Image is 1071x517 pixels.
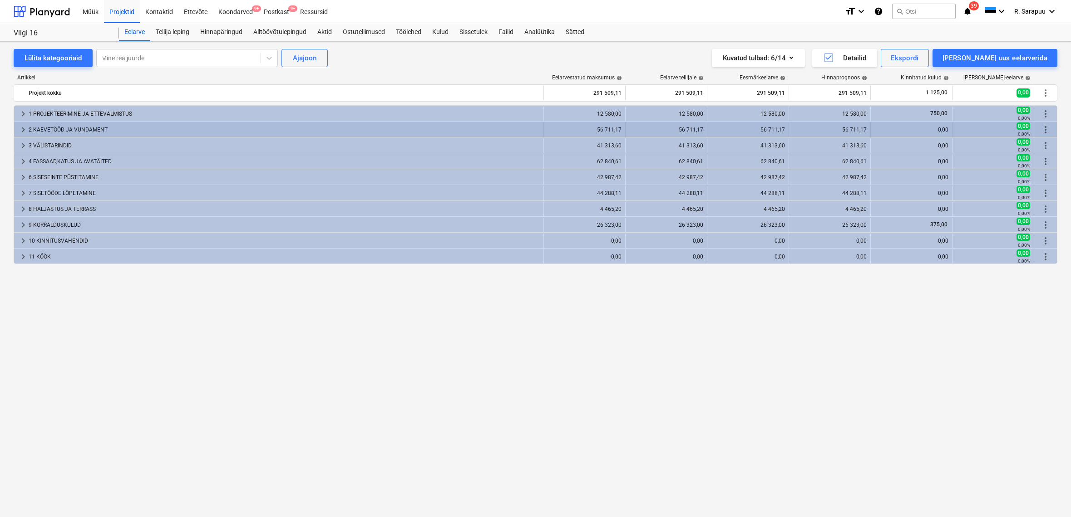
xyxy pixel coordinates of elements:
span: keyboard_arrow_right [18,156,29,167]
small: 0,00% [1018,132,1030,137]
small: 0,00% [1018,179,1030,184]
span: 0,00 [1017,186,1030,193]
span: Rohkem tegevusi [1040,204,1051,215]
div: 62 840,61 [793,158,867,165]
div: 26 323,00 [711,222,785,228]
span: help [860,75,867,81]
div: 0,00 [874,238,948,244]
span: Rohkem tegevusi [1040,88,1051,98]
div: 56 711,17 [629,127,703,133]
span: Rohkem tegevusi [1040,235,1051,246]
div: 26 323,00 [548,222,622,228]
div: 44 288,11 [548,190,622,196]
div: 4 465,20 [793,206,867,212]
div: 0,00 [793,238,867,244]
div: 42 987,42 [793,174,867,180]
div: 41 313,60 [629,142,703,149]
span: 9+ [252,5,261,12]
span: 0,00 [1017,138,1030,146]
div: Artikkel [14,74,544,81]
span: help [1023,75,1031,81]
small: 0,00% [1018,195,1030,200]
span: keyboard_arrow_right [18,140,29,151]
div: Kuvatud tulbad : 6/14 [723,52,794,64]
a: Hinnapäringud [195,23,248,41]
div: 9 KORRALDUSKULUD [29,218,540,232]
span: keyboard_arrow_right [18,108,29,119]
div: Eelarve tellijale [660,74,704,81]
small: 0,00% [1018,211,1030,216]
a: Eelarve [119,23,150,41]
span: 0,00 [1017,88,1030,97]
div: 62 840,61 [548,158,622,165]
small: 0,00% [1018,258,1030,263]
div: 0,00 [548,254,622,260]
div: 7 SISETÖÖDE LÕPETAMINE [29,186,540,200]
div: 0,00 [548,238,622,244]
div: 4 FASSAAD,KATUS JA AVATÄITED [29,154,540,169]
a: Kulud [427,23,454,41]
div: Ajajoon [293,52,316,64]
div: 62 840,61 [629,158,703,165]
span: 39 [969,1,979,10]
span: 375,00 [929,221,948,228]
small: 0,00% [1018,243,1030,248]
span: Rohkem tegevusi [1040,251,1051,262]
div: 6 SISESEINTE PÜSTITAMINE [29,170,540,185]
button: Otsi [892,4,956,19]
div: 0,00 [874,206,948,212]
button: Kuvatud tulbad:6/14 [712,49,805,67]
div: 4 465,20 [548,206,622,212]
a: Failid [493,23,519,41]
div: 291 509,11 [548,86,622,100]
span: keyboard_arrow_right [18,251,29,262]
span: 9+ [288,5,297,12]
div: 291 509,11 [793,86,867,100]
span: help [696,75,704,81]
a: Analüütika [519,23,560,41]
div: Viigi 16 [14,29,108,38]
a: Ostutellimused [337,23,390,41]
span: keyboard_arrow_right [18,172,29,183]
div: 10 KINNITUSVAHENDID [29,234,540,248]
span: 0,00 [1017,170,1030,177]
button: Ekspordi [881,49,928,67]
span: 0,00 [1017,249,1030,257]
div: 41 313,60 [793,142,867,149]
div: 0,00 [629,238,703,244]
div: 41 313,60 [548,142,622,149]
span: Rohkem tegevusi [1040,219,1051,230]
i: Abikeskus [874,6,883,17]
span: Rohkem tegevusi [1040,124,1051,135]
div: 0,00 [711,254,785,260]
span: Rohkem tegevusi [1040,140,1051,151]
div: 2 KAEVETÖÖD JA VUNDAMENT [29,122,540,137]
span: 1 125,00 [925,89,948,97]
small: 0,00% [1018,227,1030,232]
div: Kinnitatud kulud [901,74,949,81]
div: 4 465,20 [629,206,703,212]
div: Chat Widget [1026,473,1071,517]
div: Eelarvestatud maksumus [552,74,622,81]
div: 0,00 [874,142,948,149]
i: format_size [845,6,856,17]
div: 42 987,42 [711,174,785,180]
div: 0,00 [711,238,785,244]
small: 0,00% [1018,116,1030,121]
span: Rohkem tegevusi [1040,188,1051,199]
div: 44 288,11 [629,190,703,196]
div: 1 PROJEKTEERIMINE JA ETTEVALMISTUS [29,107,540,121]
button: Ajajoon [281,49,328,67]
span: help [778,75,785,81]
div: 0,00 [793,254,867,260]
span: 0,00 [1017,218,1030,225]
div: 56 711,17 [711,127,785,133]
a: Sätted [560,23,590,41]
div: 291 509,11 [711,86,785,100]
div: 42 987,42 [548,174,622,180]
div: 11 KÖÖK [29,249,540,264]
